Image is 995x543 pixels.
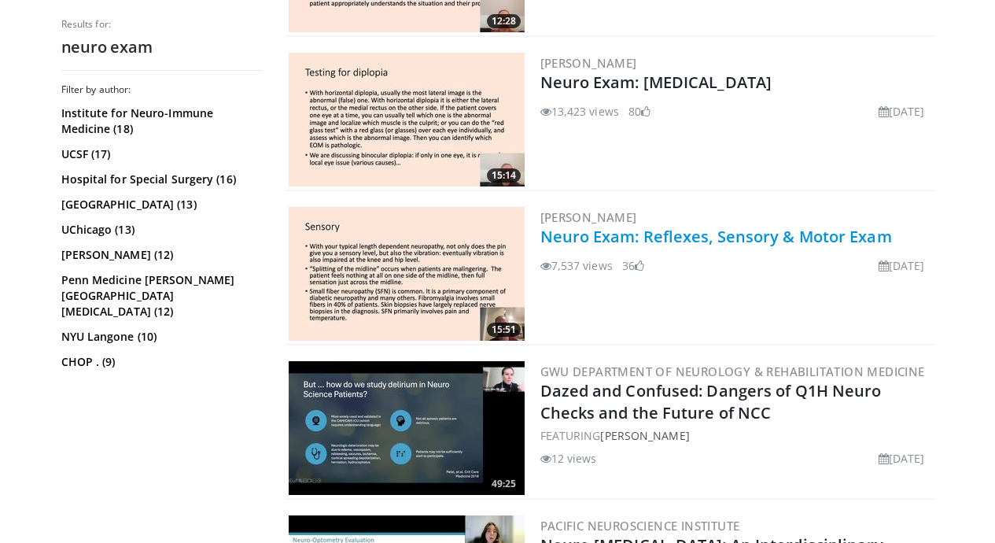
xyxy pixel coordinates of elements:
[61,222,258,238] a: UChicago (13)
[61,329,258,345] a: NYU Langone (10)
[487,14,521,28] span: 12:28
[879,103,925,120] li: [DATE]
[289,207,525,341] img: 753da4cb-3b14-444c-bcba-8067373a650d.300x170_q85_crop-smart_upscale.jpg
[622,257,644,274] li: 36
[289,361,525,495] a: 49:25
[289,361,525,495] img: a156b461-0ad3-4d27-b3f8-9cee5b19ff18.300x170_q85_crop-smart_upscale.jpg
[61,18,262,31] p: Results for:
[61,105,258,137] a: Institute for Neuro-Immune Medicine (18)
[61,272,258,320] a: Penn Medicine [PERSON_NAME][GEOGRAPHIC_DATA][MEDICAL_DATA] (12)
[540,364,925,379] a: GWU Department of Neurology & Rehabilitation Medicine
[61,37,262,57] h2: neuro exam
[487,477,521,491] span: 49:25
[61,354,258,370] a: CHOP . (9)
[487,168,521,183] span: 15:14
[879,257,925,274] li: [DATE]
[61,83,262,96] h3: Filter by author:
[628,103,650,120] li: 80
[600,428,689,443] a: [PERSON_NAME]
[540,226,892,247] a: Neuro Exam: Reflexes, Sensory & Motor Exam
[61,172,258,187] a: Hospital for Special Surgery (16)
[540,257,613,274] li: 7,537 views
[540,427,931,444] div: FEATURING
[540,209,637,225] a: [PERSON_NAME]
[289,53,525,187] img: 6fb9d167-83a0-49a8-9a78-9ddfba22032e.300x170_q85_crop-smart_upscale.jpg
[540,380,882,423] a: Dazed and Confused: Dangers of Q1H Neuro Checks and the Future of NCC
[540,518,740,534] a: Pacific Neuroscience Institute
[487,323,521,337] span: 15:51
[540,55,637,71] a: [PERSON_NAME]
[540,103,619,120] li: 13,423 views
[61,146,258,162] a: UCSF (17)
[61,197,258,212] a: [GEOGRAPHIC_DATA] (13)
[289,53,525,187] a: 15:14
[540,450,597,467] li: 12 views
[61,247,258,263] a: [PERSON_NAME] (12)
[289,207,525,341] a: 15:51
[879,450,925,467] li: [DATE]
[540,72,772,93] a: Neuro Exam: [MEDICAL_DATA]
